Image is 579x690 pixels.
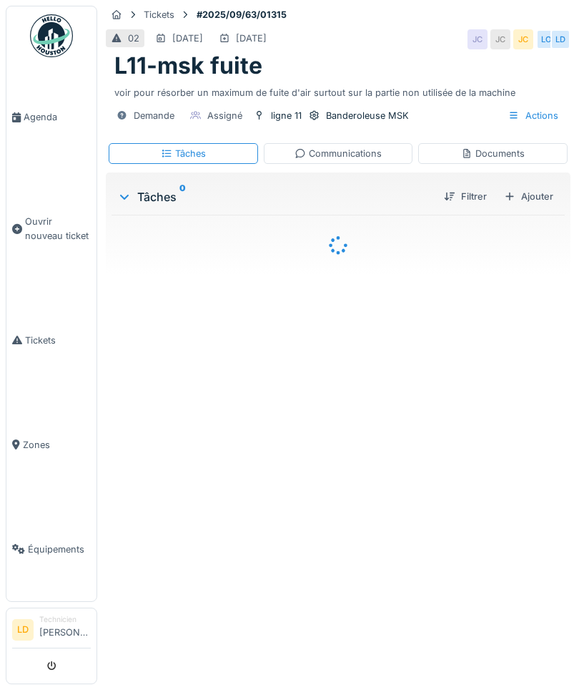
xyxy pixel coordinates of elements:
[6,497,96,601] a: Équipements
[12,614,91,648] a: LD Technicien[PERSON_NAME]
[438,187,493,206] div: Filtrer
[513,29,533,49] div: JC
[191,8,292,21] strong: #2025/09/63/01315
[271,109,302,122] div: ligne 11
[114,52,262,79] h1: L11-msk fuite
[39,614,91,625] div: Technicien
[6,288,96,392] a: Tickets
[114,80,562,99] div: voir pour résorber un maximum de fuite d'air surtout sur la partie non utilisée de la machine
[179,188,186,205] sup: 0
[536,29,556,49] div: LO
[117,188,432,205] div: Tâches
[326,109,409,122] div: Banderoleuse MSK
[172,31,203,45] div: [DATE]
[502,105,565,126] div: Actions
[490,29,510,49] div: JC
[207,109,242,122] div: Assigné
[6,65,96,170] a: Agenda
[498,187,559,206] div: Ajouter
[550,29,570,49] div: LD
[6,170,96,288] a: Ouvrir nouveau ticket
[23,438,91,452] span: Zones
[28,543,91,556] span: Équipements
[161,147,206,160] div: Tâches
[24,110,91,124] span: Agenda
[467,29,488,49] div: JC
[295,147,382,160] div: Communications
[144,8,174,21] div: Tickets
[25,215,91,242] span: Ouvrir nouveau ticket
[39,614,91,645] li: [PERSON_NAME]
[461,147,525,160] div: Documents
[30,14,73,57] img: Badge_color-CXgf-gQk.svg
[128,31,139,45] div: 02
[134,109,174,122] div: Demande
[12,619,34,641] li: LD
[6,392,96,497] a: Zones
[25,334,91,347] span: Tickets
[236,31,267,45] div: [DATE]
